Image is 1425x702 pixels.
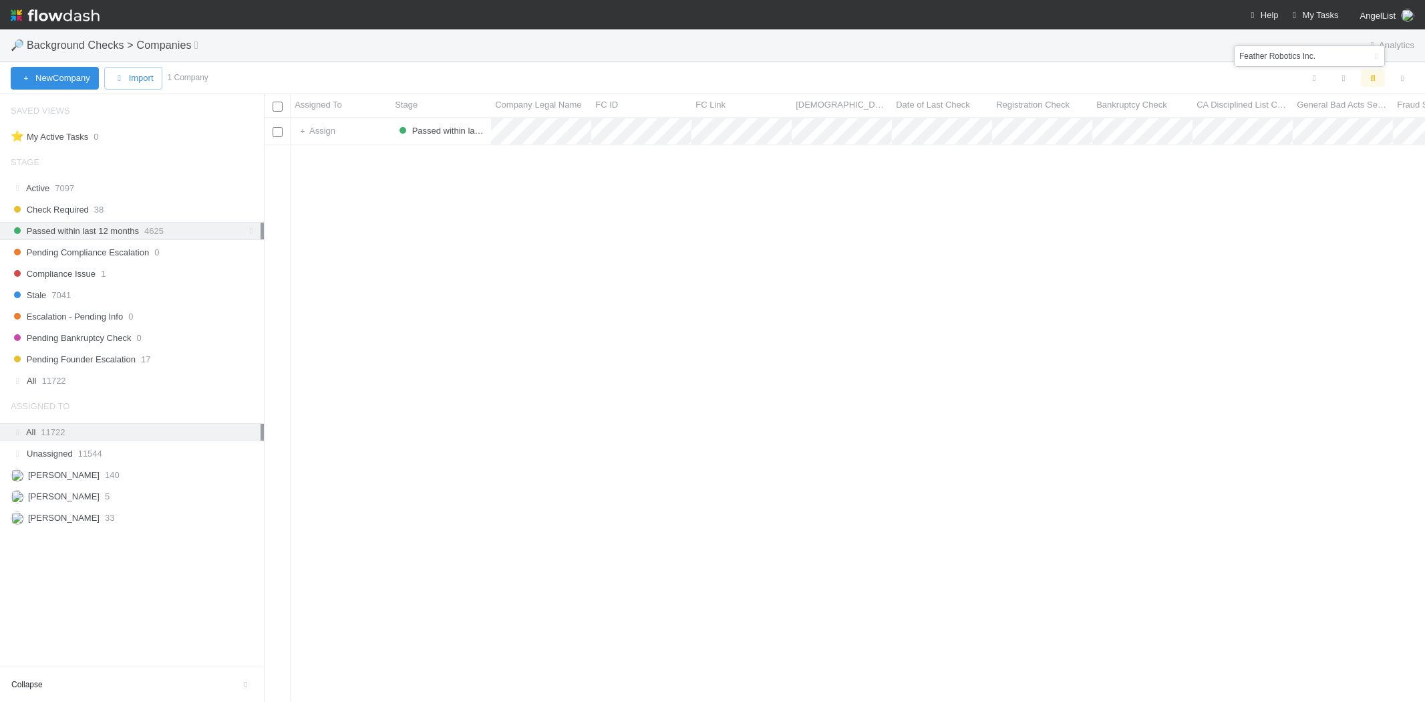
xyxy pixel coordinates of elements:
[595,98,618,112] span: FC ID
[1247,9,1279,22] div: Help
[896,98,970,112] span: Date of Last Check
[11,469,24,482] img: avatar_c7e3282f-884d-4380-9cdb-5aa6e4ce9451.png
[11,244,149,261] span: Pending Compliance Escalation
[94,128,98,145] span: 0
[1401,9,1414,22] img: avatar_5106bb14-94e9-4897-80de-6ae81081f36d.png
[144,223,164,239] span: 4625
[41,372,65,389] span: 11722
[11,308,123,325] span: Escalation - Pending Info
[395,98,418,112] span: Stage
[296,124,335,138] span: Assign
[412,126,524,136] span: Passed within last 12 months
[1289,10,1339,20] span: My Tasks
[273,102,283,112] input: Toggle All Rows Selected
[105,509,114,526] span: 33
[11,351,136,368] span: Pending Founder Escalation
[11,67,99,90] button: NewCompany
[1237,48,1342,64] input: Search...
[1096,98,1167,112] span: Bankruptcy Check
[27,39,210,51] span: Background Checks > Companies
[11,511,24,525] img: avatar_ddac2f35-6c49-494a-9355-db49d32eca49.png
[11,4,100,27] img: logo-inverted-e16ddd16eac7371096b0.svg
[104,67,162,90] button: Import
[168,72,208,84] small: 1 Company
[1197,98,1289,112] span: CA Disciplined List Check
[695,98,726,112] span: FC Link
[11,372,261,389] div: All
[101,265,106,282] span: 1
[51,287,71,304] span: 7041
[11,679,43,691] span: Collapse
[11,201,89,218] span: Check Required
[28,491,100,501] span: [PERSON_NAME]
[11,39,24,51] span: 🔎
[1360,11,1396,21] span: AngelList
[105,488,110,505] span: 5
[11,445,261,462] div: Unassigned
[11,223,139,239] span: Passed within last 12 months
[11,424,261,441] div: All
[154,244,159,261] span: 0
[273,127,283,137] input: Toggle Row Selected
[11,490,24,503] img: avatar_c545aa83-7101-4841-8775-afeaaa9cc762.png
[141,351,150,368] span: 17
[11,180,261,197] div: Active
[11,287,46,304] span: Stale
[94,201,104,218] span: 38
[11,128,88,145] div: My Active Tasks
[295,98,342,112] span: Assigned To
[1366,37,1414,53] a: Analytics
[55,183,74,193] span: 7097
[1297,98,1390,112] span: General Bad Acts Search
[11,393,69,420] span: Assigned To
[11,149,39,176] span: Stage
[128,308,133,325] span: 0
[11,265,96,282] span: Compliance Issue
[495,98,581,112] span: Company Legal Name
[11,98,70,124] span: Saved Views
[11,330,131,346] span: Pending Bankruptcy Check
[28,470,100,480] span: [PERSON_NAME]
[796,98,889,112] span: [DEMOGRAPHIC_DATA]?
[41,427,65,437] span: 11722
[28,513,100,523] span: [PERSON_NAME]
[136,330,141,346] span: 0
[105,467,120,483] span: 140
[78,445,102,462] span: 11544
[11,130,24,142] span: ⭐
[996,98,1070,112] span: Registration Check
